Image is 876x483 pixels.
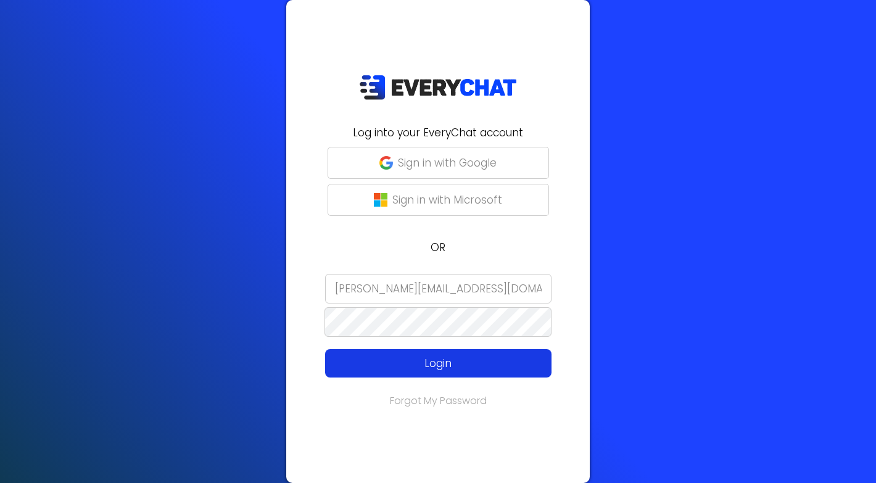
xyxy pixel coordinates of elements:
[325,349,552,378] button: Login
[328,147,549,179] button: Sign in with Google
[390,394,487,408] a: Forgot My Password
[374,193,387,207] img: microsoft-logo.png
[325,274,552,303] input: Email
[328,184,549,216] button: Sign in with Microsoft
[359,75,517,100] img: EveryChat_logo_dark.png
[379,156,393,170] img: google-g.png
[398,155,497,171] p: Sign in with Google
[294,125,582,141] h2: Log into your EveryChat account
[348,355,529,371] p: Login
[294,239,582,255] p: OR
[392,192,502,208] p: Sign in with Microsoft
